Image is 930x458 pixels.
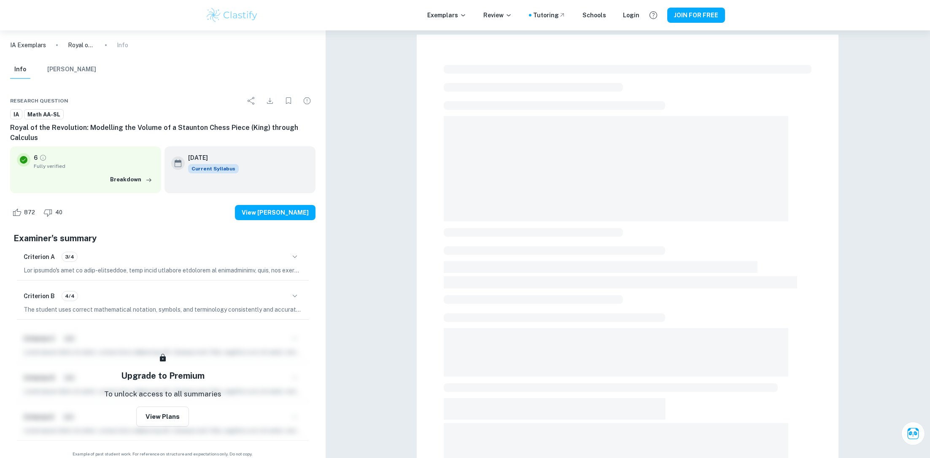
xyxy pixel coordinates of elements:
a: Login [623,11,639,20]
a: IA Exemplars [10,40,46,50]
button: Help and Feedback [646,8,660,22]
div: This exemplar is based on the current syllabus. Feel free to refer to it for inspiration/ideas wh... [188,164,239,173]
h6: Royal of the Revolution: Modelling the Volume of a Staunton Chess Piece (King) through Calculus [10,123,315,143]
button: View Plans [136,407,189,427]
h6: [DATE] [188,153,232,162]
p: Exemplars [427,11,466,20]
span: 4/4 [62,292,78,300]
span: Current Syllabus [188,164,239,173]
h5: Examiner's summary [13,232,312,245]
p: Royal of the Revolution: Modelling the Volume of a Staunton Chess Piece (King) through Calculus [68,40,95,50]
p: Lor ipsumdo's amet co adip-elitseddoe, temp incid utlabore etdolorem al enimadminimv, quis, nos e... [24,266,302,275]
button: View [PERSON_NAME] [235,205,315,220]
p: Info [117,40,128,50]
span: 872 [19,208,40,217]
span: Fully verified [34,162,154,170]
h6: Criterion B [24,291,55,301]
img: Clastify logo [205,7,259,24]
div: Report issue [299,92,315,109]
span: Math AA-SL [24,110,63,119]
p: 6 [34,153,38,162]
span: 3/4 [62,253,77,261]
span: 40 [51,208,67,217]
div: Bookmark [280,92,297,109]
button: JOIN FOR FREE [667,8,725,23]
span: Example of past student work. For reference on structure and expectations only. Do not copy. [10,451,315,457]
a: Grade fully verified [39,154,47,162]
span: IA [11,110,22,119]
button: [PERSON_NAME] [47,60,96,79]
span: Research question [10,97,68,105]
div: Dislike [41,206,67,219]
h5: Upgrade to Premium [121,369,205,382]
a: Schools [582,11,606,20]
button: Breakdown [108,173,154,186]
div: Download [261,92,278,109]
a: Math AA-SL [24,109,64,120]
div: Like [10,206,40,219]
p: The student uses correct mathematical notation, symbols, and terminology consistently and accurat... [24,305,302,314]
p: To unlock access to all summaries [104,389,221,400]
h6: Criterion A [24,252,55,261]
a: Tutoring [533,11,566,20]
a: IA [10,109,22,120]
p: Review [483,11,512,20]
div: Share [243,92,260,109]
button: Info [10,60,30,79]
button: Ask Clai [901,422,925,445]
